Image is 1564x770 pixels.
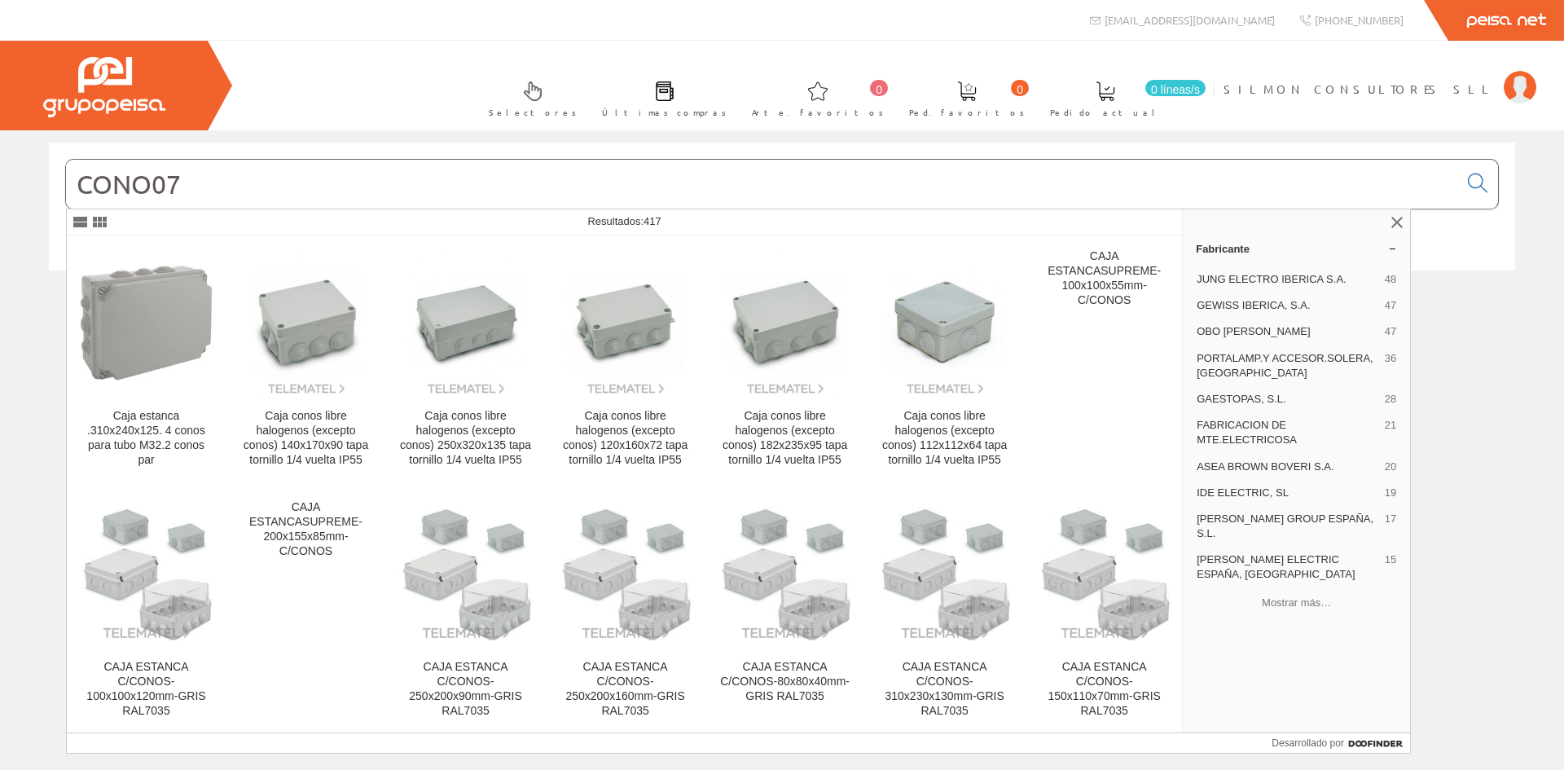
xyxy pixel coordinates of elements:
[876,83,882,96] font: 0
[1197,272,1378,287] span: JUNG ELECTRO IBERICA S.A.
[1197,418,1378,447] span: FABRICACION DE MTE.ELECTRICOSA
[1183,235,1410,262] a: Fabricante
[1197,298,1378,313] span: GEWISS IBERICA, S.A.
[1385,512,1396,541] span: 17
[386,236,545,486] a: Caja conos libre halogenos (excepto conos) 250x320x135 tapa tornillo 1/4 vuelta IP55 Caja conos l...
[1197,460,1378,474] span: ASEA BROWN BOVERI S.A.
[865,487,1024,737] a: CAJA ESTANCA C/CONOS-310x230x130mm-GRIS RAL7035 CAJA ESTANCA C/CONOS-310x230x130mm-GRIS RAL7035
[1050,106,1161,118] font: Pedido actual
[489,106,577,118] font: Selectores
[66,160,1458,209] input: Buscar...
[1385,272,1396,287] span: 48
[1224,81,1496,96] font: SILMON CONSULTORES SLL
[586,68,735,127] a: Últimas compras
[587,215,661,227] span: Resultados:
[1038,660,1171,719] div: CAJA ESTANCA C/CONOS-150x110x70mm-GRIS RAL7035
[1197,552,1378,582] span: [PERSON_NAME] ELECTRIC ESPAÑA, [GEOGRAPHIC_DATA]
[226,487,385,737] a: CAJA ESTANCASUPREME-200x155x85mm-C/CONOS
[602,106,727,118] font: Últimas compras
[878,508,1011,640] img: CAJA ESTANCA C/CONOS-310x230x130mm-GRIS RAL7035
[67,236,226,486] a: Caja estanca .310x240x125. 4 conos para tubo M32.2 conos par Caja estanca .310x240x125. 4 conos p...
[718,409,851,468] div: Caja conos libre halogenos (excepto conos) 182x235x95 tapa tornillo 1/4 vuelta IP55
[248,249,365,396] img: Caja conos libre halogenos (excepto conos) 140x170x90 tapa tornillo 1/4 vuelta IP55
[718,508,851,640] img: CAJA ESTANCA C/CONOS-80x80x40mm-GRIS RAL7035
[1385,486,1396,500] span: 19
[80,409,213,468] div: Caja estanca .310x240x125. 4 conos para tubo M32.2 conos par
[752,106,884,118] font: Arte. favoritos
[865,236,1024,486] a: Caja conos libre halogenos (excepto conos) 112x112x64 tapa tornillo 1/4 vuelta IP55 Caja conos li...
[1385,460,1396,474] span: 20
[1197,324,1378,339] span: OBO [PERSON_NAME]
[1272,733,1410,753] a: Desarrollado por
[1197,486,1378,500] span: IDE ELECTRIC, SL
[1038,249,1171,308] div: CAJA ESTANCASUPREME-100x100x55mm-C/CONOS
[226,236,385,486] a: Caja conos libre halogenos (excepto conos) 140x170x90 tapa tornillo 1/4 vuelta IP55 Caja conos li...
[1385,351,1396,381] span: 36
[80,660,213,719] div: CAJA ESTANCA C/CONOS-100x100x120mm-GRIS RAL7035
[705,487,864,737] a: CAJA ESTANCA C/CONOS-80x80x40mm-GRIS RAL7035 CAJA ESTANCA C/CONOS-80x80x40mm-GRIS RAL7035
[1272,737,1344,749] font: Desarrollado por
[878,660,1011,719] div: CAJA ESTANCA C/CONOS-310x230x130mm-GRIS RAL7035
[1315,13,1404,27] font: [PHONE_NUMBER]
[399,508,532,640] img: CAJA ESTANCA C/CONOS-250x200x90mm-GRIS RAL7035
[559,409,692,468] div: Caja conos libre halogenos (excepto conos) 120x160x72 tapa tornillo 1/4 vuelta IP55
[909,106,1025,118] font: Ped. favoritos
[1385,324,1396,339] span: 47
[407,249,525,396] img: Caja conos libre halogenos (excepto conos) 250x320x135 tapa tornillo 1/4 vuelta IP55
[399,660,532,719] div: CAJA ESTANCA C/CONOS-250x200x90mm-GRIS RAL7035
[1105,13,1275,27] font: [EMAIL_ADDRESS][DOMAIN_NAME]
[1197,351,1378,381] span: PORTALAMP.Y ACCESOR.SOLERA, [GEOGRAPHIC_DATA]
[67,487,226,737] a: CAJA ESTANCA C/CONOS-100x100x120mm-GRIS RAL7035 CAJA ESTANCA C/CONOS-100x100x120mm-GRIS RAL7035
[1385,298,1396,313] span: 47
[705,236,864,486] a: Caja conos libre halogenos (excepto conos) 182x235x95 tapa tornillo 1/4 vuelta IP55 Caja conos li...
[1385,552,1396,582] span: 15
[727,249,844,396] img: Caja conos libre halogenos (excepto conos) 182x235x95 tapa tornillo 1/4 vuelta IP55
[546,236,705,486] a: Caja conos libre halogenos (excepto conos) 120x160x72 tapa tornillo 1/4 vuelta IP55 Caja conos li...
[546,487,705,737] a: CAJA ESTANCA C/CONOS-250x200x160mm-GRIS RAL7035 CAJA ESTANCA C/CONOS-250x200x160mm-GRIS RAL7035
[399,409,532,468] div: Caja conos libre halogenos (excepto conos) 250x320x135 tapa tornillo 1/4 vuelta IP55
[239,409,372,468] div: Caja conos libre halogenos (excepto conos) 140x170x90 tapa tornillo 1/4 vuelta IP55
[1197,392,1378,407] span: GAESTOPAS, S.L.
[1189,590,1404,617] button: Mostrar más…
[472,68,585,127] a: Selectores
[718,660,851,704] div: CAJA ESTANCA C/CONOS-80x80x40mm-GRIS RAL7035
[559,660,692,719] div: CAJA ESTANCA C/CONOS-250x200x160mm-GRIS RAL7035
[1197,512,1378,541] span: [PERSON_NAME] GROUP ESPAÑA, S.L.
[1151,83,1200,96] font: 0 líneas/s
[80,508,213,640] img: CAJA ESTANCA C/CONOS-100x100x120mm-GRIS RAL7035
[1017,83,1023,96] font: 0
[1038,508,1171,640] img: CAJA ESTANCA C/CONOS-150x110x70mm-GRIS RAL7035
[386,487,545,737] a: CAJA ESTANCA C/CONOS-250x200x90mm-GRIS RAL7035 CAJA ESTANCA C/CONOS-250x200x90mm-GRIS RAL7035
[43,57,165,117] img: Grupo Peisa
[886,249,1004,396] img: Caja conos libre halogenos (excepto conos) 112x112x64 tapa tornillo 1/4 vuelta IP55
[559,508,692,640] img: CAJA ESTANCA C/CONOS-250x200x160mm-GRIS RAL7035
[1025,236,1184,486] a: CAJA ESTANCASUPREME-100x100x55mm-C/CONOS
[239,500,372,559] div: CAJA ESTANCASUPREME-200x155x85mm-C/CONOS
[1025,487,1184,737] a: CAJA ESTANCA C/CONOS-150x110x70mm-GRIS RAL7035 CAJA ESTANCA C/CONOS-150x110x70mm-GRIS RAL7035
[1385,418,1396,447] span: 21
[1224,68,1536,83] a: SILMON CONSULTORES SLL
[878,409,1011,468] div: Caja conos libre halogenos (excepto conos) 112x112x64 tapa tornillo 1/4 vuelta IP55
[567,249,684,396] img: Caja conos libre halogenos (excepto conos) 120x160x72 tapa tornillo 1/4 vuelta IP55
[80,265,213,381] img: Caja estanca .310x240x125. 4 conos para tubo M32.2 conos par
[644,215,661,227] span: 417
[1385,392,1396,407] span: 28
